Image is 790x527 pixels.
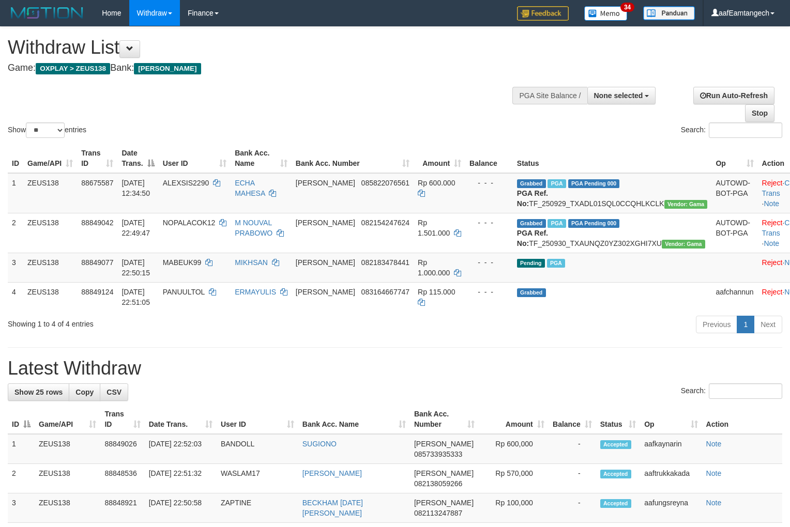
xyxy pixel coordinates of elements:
[547,259,565,268] span: Marked by aafkaynarin
[145,434,217,464] td: [DATE] 22:52:03
[235,179,265,197] a: ECHA MAHESA
[414,479,462,488] span: Copy 082138059266 to clipboard
[479,405,549,434] th: Amount: activate to sort column ascending
[469,178,509,188] div: - - -
[8,383,69,401] a: Show 25 rows
[513,213,712,253] td: TF_250930_TXAUNQZ0YZ302XGHI7XU
[145,464,217,493] td: [DATE] 22:51:32
[8,173,23,213] td: 1
[643,6,695,20] img: panduan.png
[764,239,779,247] a: Note
[469,257,509,268] div: - - -
[121,179,150,197] span: [DATE] 12:34:50
[549,493,596,523] td: -
[8,122,86,138] label: Show entries
[292,144,414,173] th: Bank Acc. Number: activate to sort column ascending
[549,405,596,434] th: Balance: activate to sort column ascending
[418,258,450,277] span: Rp 1.000.000
[8,464,35,493] td: 2
[8,434,35,464] td: 1
[517,179,546,188] span: Grabbed
[762,258,783,267] a: Reject
[121,258,150,277] span: [DATE] 22:50:15
[8,315,322,329] div: Showing 1 to 4 of 4 entries
[414,469,474,477] span: [PERSON_NAME]
[762,288,783,296] a: Reject
[754,316,782,333] a: Next
[302,469,362,477] a: [PERSON_NAME]
[217,493,298,523] td: ZAPTINE
[100,434,144,464] td: 88849026
[163,179,209,187] span: ALEXSIS2290
[298,405,410,434] th: Bank Acc. Name: activate to sort column ascending
[235,219,272,237] a: M NOUVAL PRABOWO
[217,434,298,464] td: BANDOLL
[296,258,355,267] span: [PERSON_NAME]
[8,493,35,523] td: 3
[745,104,774,122] a: Stop
[517,6,569,21] img: Feedback.jpg
[81,258,113,267] span: 88849077
[75,388,94,396] span: Copy
[600,499,631,508] span: Accepted
[77,144,117,173] th: Trans ID: activate to sort column ascending
[8,37,516,58] h1: Withdraw List
[414,144,465,173] th: Amount: activate to sort column ascending
[121,219,150,237] span: [DATE] 22:49:47
[469,218,509,228] div: - - -
[8,213,23,253] td: 2
[107,388,121,396] span: CSV
[296,179,355,187] span: [PERSON_NAME]
[35,434,100,464] td: ZEUS138
[706,469,722,477] a: Note
[620,3,634,12] span: 34
[302,499,363,517] a: BECKHAM [DATE][PERSON_NAME]
[35,493,100,523] td: ZEUS138
[709,122,782,138] input: Search:
[640,405,702,434] th: Op: activate to sort column ascending
[361,219,409,227] span: Copy 082154247624 to clipboard
[410,405,479,434] th: Bank Acc. Number: activate to sort column ascending
[709,383,782,399] input: Search:
[517,189,548,208] b: PGA Ref. No:
[8,144,23,173] th: ID
[640,434,702,464] td: aafkaynarin
[163,288,205,296] span: PANUULTOL
[134,63,201,74] span: [PERSON_NAME]
[23,282,77,312] td: ZEUS138
[414,509,462,517] span: Copy 082113247887 to clipboard
[517,219,546,228] span: Grabbed
[81,219,113,227] span: 88849042
[81,288,113,296] span: 88849124
[664,200,708,209] span: Vendor URL: https://trx31.1velocity.biz
[548,219,566,228] span: Marked by aafkaynarin
[14,388,63,396] span: Show 25 rows
[35,405,100,434] th: Game/API: activate to sort column ascending
[711,213,757,253] td: AUTOWD-BOT-PGA
[163,258,202,267] span: MABEUK99
[23,144,77,173] th: Game/API: activate to sort column ascending
[600,440,631,449] span: Accepted
[696,316,737,333] a: Previous
[513,173,712,213] td: TF_250929_TXADL01SQL0CCQHLKCLK
[100,464,144,493] td: 88848536
[296,219,355,227] span: [PERSON_NAME]
[100,493,144,523] td: 88848921
[302,440,337,448] a: SUGIONO
[69,383,100,401] a: Copy
[513,144,712,173] th: Status
[681,383,782,399] label: Search:
[8,282,23,312] td: 4
[479,434,549,464] td: Rp 600,000
[35,464,100,493] td: ZEUS138
[361,179,409,187] span: Copy 085822076561 to clipboard
[594,91,643,100] span: None selected
[596,405,640,434] th: Status: activate to sort column ascending
[81,179,113,187] span: 88675587
[465,144,513,173] th: Balance
[8,405,35,434] th: ID: activate to sort column descending
[8,63,516,73] h4: Game: Bank:
[517,288,546,297] span: Grabbed
[587,87,656,104] button: None selected
[681,122,782,138] label: Search:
